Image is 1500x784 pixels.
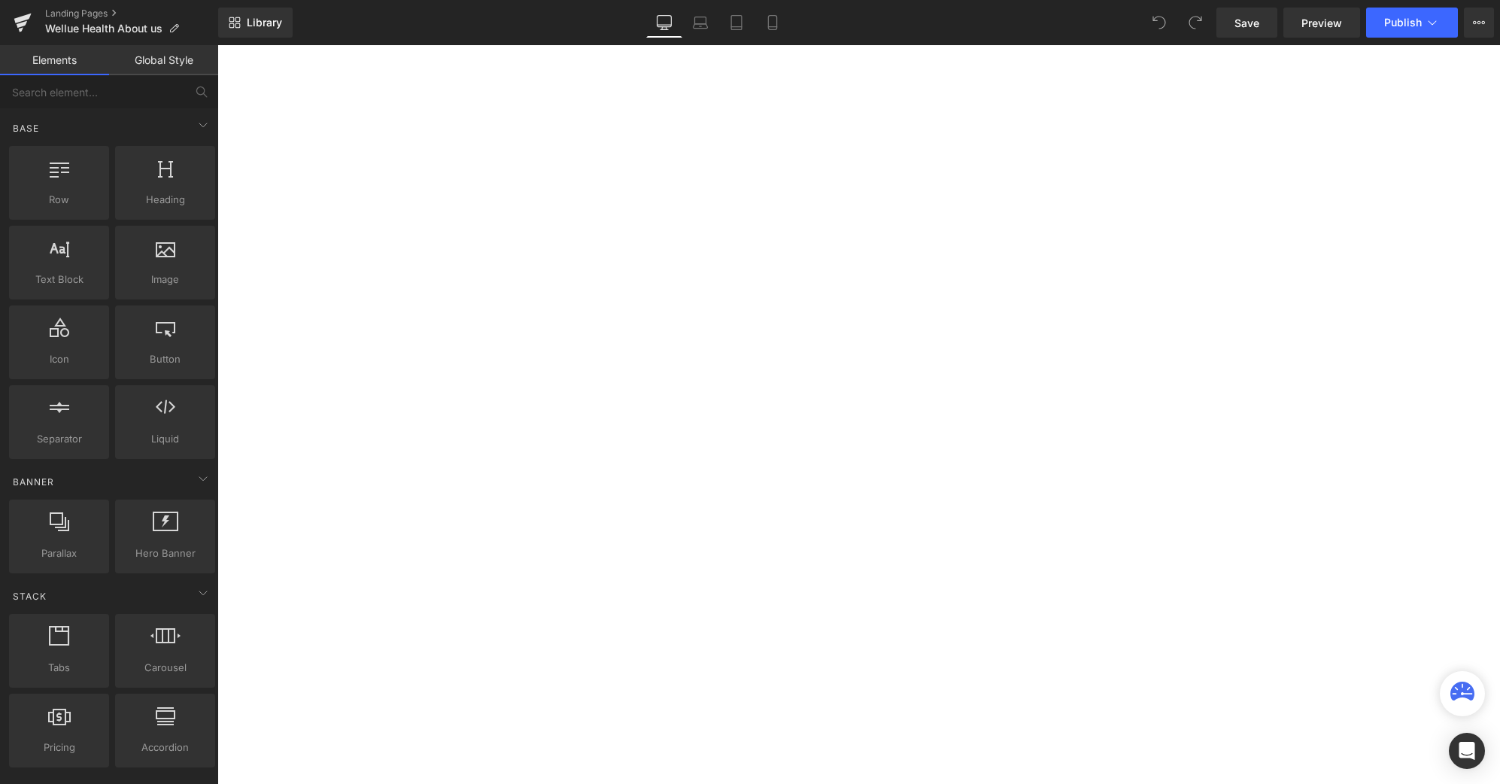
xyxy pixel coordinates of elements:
span: Button [120,351,211,367]
span: Publish [1384,17,1422,29]
span: Icon [14,351,105,367]
a: Landing Pages [45,8,218,20]
a: Laptop [682,8,718,38]
a: Desktop [646,8,682,38]
span: Stack [11,589,48,603]
a: Global Style [109,45,218,75]
button: Undo [1144,8,1174,38]
div: Open Intercom Messenger [1449,733,1485,769]
span: Banner [11,475,56,489]
button: Redo [1180,8,1210,38]
span: Separator [14,431,105,447]
span: Hero Banner [120,545,211,561]
span: Image [120,272,211,287]
span: Liquid [120,431,211,447]
span: Accordion [120,740,211,755]
span: Tabs [14,660,105,676]
button: Publish [1366,8,1458,38]
span: Carousel [120,660,211,676]
span: Heading [120,192,211,208]
span: Base [11,121,41,135]
span: Pricing [14,740,105,755]
span: Preview [1301,15,1342,31]
button: More [1464,8,1494,38]
span: Library [247,16,282,29]
span: Row [14,192,105,208]
span: Parallax [14,545,105,561]
a: Preview [1283,8,1360,38]
span: Text Block [14,272,105,287]
a: New Library [218,8,293,38]
a: Tablet [718,8,755,38]
span: Save [1234,15,1259,31]
a: Mobile [755,8,791,38]
span: Wellue Health About us [45,23,162,35]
